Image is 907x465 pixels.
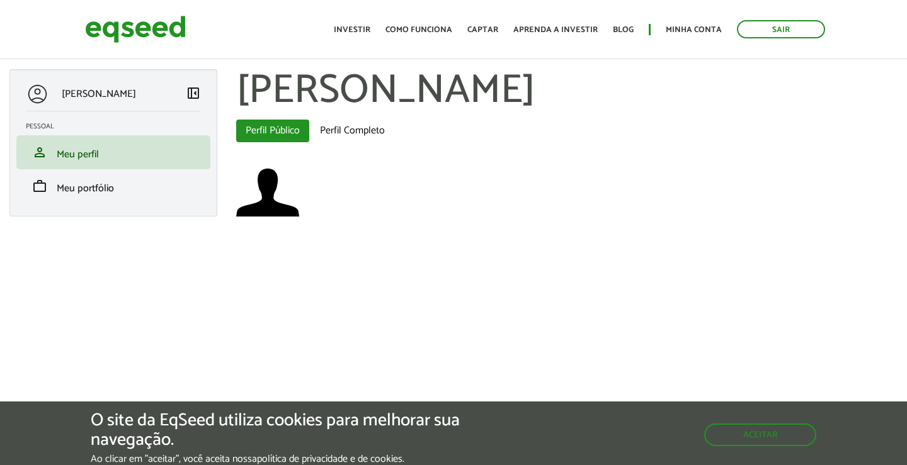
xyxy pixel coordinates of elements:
a: personMeu perfil [26,145,201,160]
img: Foto de Arthur Francisco Werlang Lima [236,161,299,224]
a: Como funciona [385,26,452,34]
a: Captar [467,26,498,34]
span: work [32,179,47,194]
p: [PERSON_NAME] [62,88,136,100]
a: Perfil Completo [311,120,394,142]
a: Investir [334,26,370,34]
h5: O site da EqSeed utiliza cookies para melhorar sua navegação. [91,411,526,450]
span: Meu perfil [57,146,99,163]
a: Aprenda a investir [513,26,598,34]
span: left_panel_close [186,86,201,101]
li: Meu perfil [16,135,210,169]
a: Sair [737,20,825,38]
span: person [32,145,47,160]
a: Colapsar menu [186,86,201,103]
a: Perfil Público [236,120,309,142]
li: Meu portfólio [16,169,210,203]
button: Aceitar [704,423,816,446]
a: Blog [613,26,634,34]
img: EqSeed [85,13,186,46]
a: Minha conta [666,26,722,34]
a: Ver perfil do usuário. [236,161,299,224]
a: workMeu portfólio [26,179,201,194]
h1: [PERSON_NAME] [236,69,898,113]
a: política de privacidade e de cookies [257,454,402,464]
p: Ao clicar em "aceitar", você aceita nossa . [91,453,526,465]
h2: Pessoal [26,123,210,130]
span: Meu portfólio [57,180,114,197]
